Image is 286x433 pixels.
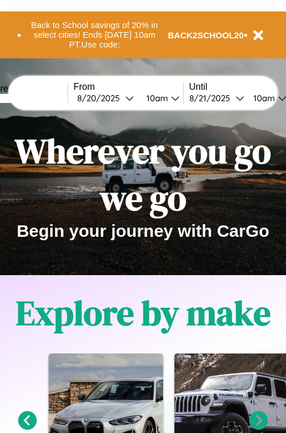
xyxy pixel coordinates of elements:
label: From [74,82,183,92]
div: 8 / 21 / 2025 [189,93,236,104]
div: 8 / 20 / 2025 [77,93,125,104]
div: 10am [248,93,278,104]
button: Back to School savings of 20% in select cities! Ends [DATE] 10am PT.Use code: [21,17,168,53]
button: 8/20/2025 [74,92,137,104]
button: 10am [137,92,183,104]
h1: Explore by make [16,289,271,336]
div: 10am [141,93,171,104]
b: BACK2SCHOOL20 [168,30,244,40]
